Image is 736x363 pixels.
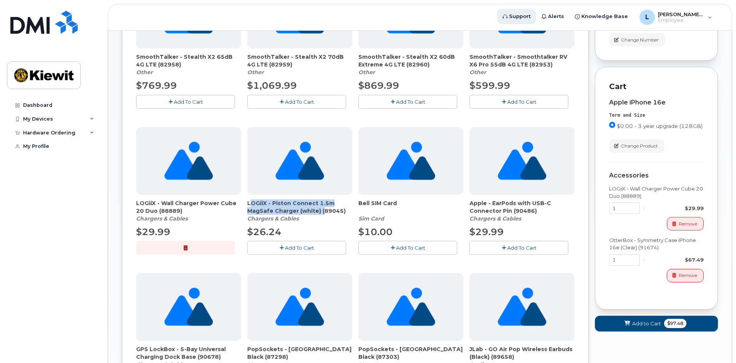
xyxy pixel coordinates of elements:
div: $67.49 [649,256,704,264]
img: no_image_found-2caef05468ed5679b831cfe6fc140e25e0c280774317ffc20a367ab7fd17291e.png [275,127,324,195]
em: Chargers & Cables [470,215,521,222]
div: LOGiiX - Wall Charger Power Cube 20 Duo (88889) [136,199,241,222]
div: x [640,205,649,212]
em: Chargers & Cables [136,215,188,222]
span: $0.00 - 3 year upgrade (128GB) [617,123,703,129]
span: LOGiiX - Piston Connect 1.5m MagSafe Charger (white) (89045) [247,199,352,215]
span: Add To Cart [396,245,425,251]
span: Change Number [621,36,659,43]
span: PopSockets - [GEOGRAPHIC_DATA] Black (87303) [358,345,463,361]
p: Cart [609,81,704,92]
div: Apple iPhone 16e [609,99,704,106]
em: Other [358,69,375,76]
button: Add To Cart [247,95,346,108]
span: PopSockets - [GEOGRAPHIC_DATA] Black (87298) [247,345,352,361]
img: no_image_found-2caef05468ed5679b831cfe6fc140e25e0c280774317ffc20a367ab7fd17291e.png [498,273,546,341]
span: Add to Cart [632,320,661,327]
img: no_image_found-2caef05468ed5679b831cfe6fc140e25e0c280774317ffc20a367ab7fd17291e.png [498,127,546,195]
div: $29.99 [649,205,704,212]
div: LOGiiX - Piston Connect 1.5m MagSafe Charger (white) (89045) [247,199,352,222]
span: $97.48 [664,319,686,328]
div: SmoothTalker - Stealth X2 70dB 4G LTE (82959) [247,53,352,76]
span: $29.99 [470,226,504,237]
button: Change Product [609,139,664,153]
img: no_image_found-2caef05468ed5679b831cfe6fc140e25e0c280774317ffc20a367ab7fd17291e.png [386,273,435,341]
div: x [640,256,649,264]
span: $599.99 [470,80,510,91]
div: Term and Size [609,112,704,119]
div: Accessories [609,172,704,179]
button: Add to Cart $97.48 [595,316,718,332]
span: SmoothTalker - Stealth X2 60dB Extreme 4G LTE (82960) [358,53,463,68]
span: Add To Cart [285,99,314,105]
div: SmoothTalker - Smoothtalker RV X6 Pro 55dB 4G LTE (82953) [470,53,574,76]
em: Sim Card [358,215,384,222]
span: Remove [679,272,697,279]
span: Add To Cart [396,99,425,105]
span: $29.99 [136,226,170,237]
img: no_image_found-2caef05468ed5679b831cfe6fc140e25e0c280774317ffc20a367ab7fd17291e.png [164,273,213,341]
span: Add To Cart [285,245,314,251]
span: L [645,13,649,22]
img: no_image_found-2caef05468ed5679b831cfe6fc140e25e0c280774317ffc20a367ab7fd17291e.png [386,127,435,195]
span: Support [509,13,531,20]
em: Other [470,69,486,76]
span: Add To Cart [507,245,536,251]
span: Employee [658,17,704,23]
div: LOGiiX - Wall Charger Power Cube 20 Duo (88889) [609,185,704,199]
span: Add To Cart [507,99,536,105]
div: Louis.Chartrand [634,10,718,25]
button: Remove [667,217,704,230]
span: $769.99 [136,80,177,91]
div: OtterBox - Symmetry Case iPhone 16e (Clear) (91674) [609,237,704,251]
span: $869.99 [358,80,399,91]
button: Add To Cart [247,241,346,254]
button: Add To Cart [136,95,235,108]
span: Alerts [548,13,564,20]
span: Add To Cart [174,99,203,105]
span: [PERSON_NAME].[PERSON_NAME] [658,11,704,17]
button: Add To Cart [358,241,457,254]
img: no_image_found-2caef05468ed5679b831cfe6fc140e25e0c280774317ffc20a367ab7fd17291e.png [275,273,324,341]
span: $26.24 [247,226,281,237]
div: SmoothTalker - Stealth X2 65dB 4G LTE (82958) [136,53,241,76]
div: Apple - EarPods with USB-C Connector Pin (90486) [470,199,574,222]
em: Other [247,69,264,76]
span: Remove [679,220,697,227]
img: no_image_found-2caef05468ed5679b831cfe6fc140e25e0c280774317ffc20a367ab7fd17291e.png [164,127,213,195]
span: GPS LockBox - 5-Bay Universal Charging Dock Base (90678) [136,345,241,361]
span: SmoothTalker - Smoothtalker RV X6 Pro 55dB 4G LTE (82953) [470,53,574,68]
em: Other [136,69,153,76]
button: Change Number [609,33,665,46]
span: $1,069.99 [247,80,297,91]
span: $10.00 [358,226,393,237]
button: Add To Cart [470,95,568,108]
span: SmoothTalker - Stealth X2 65dB 4G LTE (82958) [136,53,241,68]
button: Add To Cart [470,241,568,254]
span: Bell SIM Card [358,199,463,215]
a: Support [497,9,536,24]
span: SmoothTalker - Stealth X2 70dB 4G LTE (82959) [247,53,352,68]
span: LOGiiX - Wall Charger Power Cube 20 Duo (88889) [136,199,241,215]
span: Knowledge Base [581,13,628,20]
div: Bell SIM Card [358,199,463,222]
iframe: Messenger Launcher [703,330,730,357]
em: Chargers & Cables [247,215,299,222]
span: Change Product [621,143,658,149]
span: Apple - EarPods with USB-C Connector Pin (90486) [470,199,574,215]
a: Knowledge Base [569,9,633,24]
button: Add To Cart [358,95,457,108]
div: SmoothTalker - Stealth X2 60dB Extreme 4G LTE (82960) [358,53,463,76]
button: Remove [667,269,704,282]
span: JLab - GO Air Pop Wireless Earbuds (Black) (89658) [470,345,574,361]
input: $0.00 - 3 year upgrade (128GB) [609,122,615,128]
a: Alerts [536,9,569,24]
